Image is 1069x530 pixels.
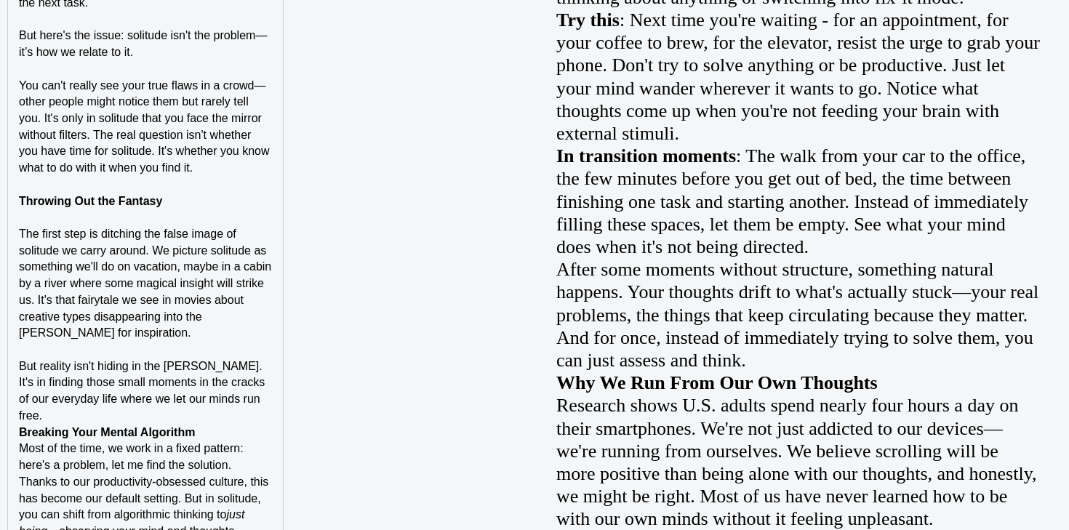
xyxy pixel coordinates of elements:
[556,372,878,393] strong: Why We Run From Our Own Thoughts
[556,9,1040,144] span: : Next time you're waiting - for an appointment, for your coffee to brew, for the elevator, resis...
[19,29,267,58] span: But here's the issue: solitude isn't the problem—it’s how we relate to it.
[19,195,162,207] strong: Throwing Out the Fantasy
[19,228,275,339] span: The first step is ditching the false image of solitude we carry around. We picture solitude as so...
[556,9,620,31] strong: Try this
[19,79,273,174] span: You can't really see your true flaws in a crowd—other people might notice them but rarely tell yo...
[556,145,1028,257] span: : The walk from your car to the office, the few minutes before you get out of bed, the time betwe...
[556,145,736,166] strong: In transition moments
[556,259,1038,371] span: After some moments without structure, something natural happens. Your thoughts drift to what's ac...
[19,426,195,438] strong: Breaking Your Mental Algorithm
[19,442,272,521] span: Most of the time, we work in a fixed pattern: here's a problem, let me find the solution. Thanks ...
[19,360,268,422] span: But reality isn't hiding in the [PERSON_NAME]. It's in finding those small moments in the cracks ...
[556,395,1037,529] span: Research shows U.S. adults spend nearly four hours a day on their smartphones. We're not just add...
